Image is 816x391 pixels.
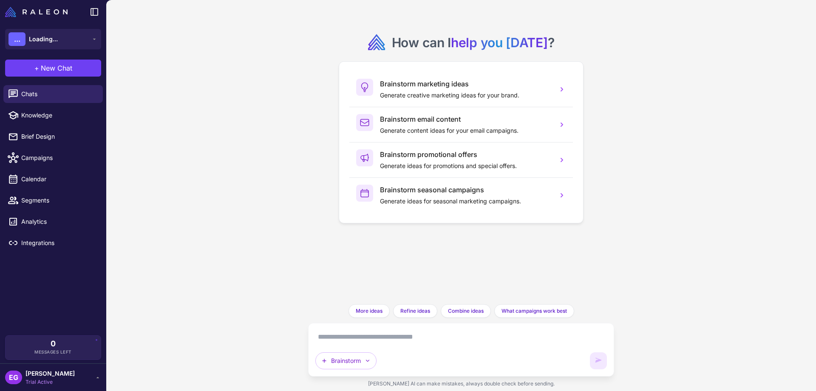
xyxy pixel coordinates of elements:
[380,185,551,195] h3: Brainstorm seasonal campaigns
[308,377,614,391] div: [PERSON_NAME] AI can make mistakes, always double check before sending.
[356,307,382,315] span: More ideas
[21,111,96,120] span: Knowledge
[3,128,103,146] a: Brief Design
[25,369,75,378] span: [PERSON_NAME]
[451,35,548,50] span: help you [DATE]
[380,79,551,89] h3: Brainstorm marketing ideas
[3,149,103,167] a: Campaigns
[5,29,101,49] button: ...Loading...
[21,196,96,205] span: Segments
[5,371,22,384] div: EG
[380,149,551,160] h3: Brainstorm promotional offers
[448,307,484,315] span: Combine ideas
[5,60,101,77] button: +New Chat
[393,304,437,318] button: Refine ideas
[3,85,103,103] a: Chats
[21,238,96,248] span: Integrations
[21,174,96,184] span: Calendar
[348,304,390,318] button: More ideas
[29,34,58,44] span: Loading...
[51,340,56,348] span: 0
[5,7,71,17] a: Raleon Logo
[34,349,72,355] span: Messages Left
[494,304,574,318] button: What campaigns work best
[5,7,68,17] img: Raleon Logo
[21,132,96,141] span: Brief Design
[501,307,567,315] span: What campaigns work best
[380,197,551,206] p: Generate ideas for seasonal marketing campaigns.
[315,352,377,369] button: Brainstorm
[380,91,551,100] p: Generate creative marketing ideas for your brand.
[3,106,103,124] a: Knowledge
[392,34,555,51] h2: How can I ?
[21,217,96,226] span: Analytics
[441,304,491,318] button: Combine ideas
[25,378,75,386] span: Trial Active
[21,89,96,99] span: Chats
[21,153,96,163] span: Campaigns
[3,170,103,188] a: Calendar
[380,126,551,135] p: Generate content ideas for your email campaigns.
[400,307,430,315] span: Refine ideas
[3,213,103,231] a: Analytics
[3,191,103,209] a: Segments
[34,63,39,73] span: +
[8,32,25,46] div: ...
[380,161,551,171] p: Generate ideas for promotions and special offers.
[41,63,72,73] span: New Chat
[3,234,103,252] a: Integrations
[380,114,551,124] h3: Brainstorm email content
